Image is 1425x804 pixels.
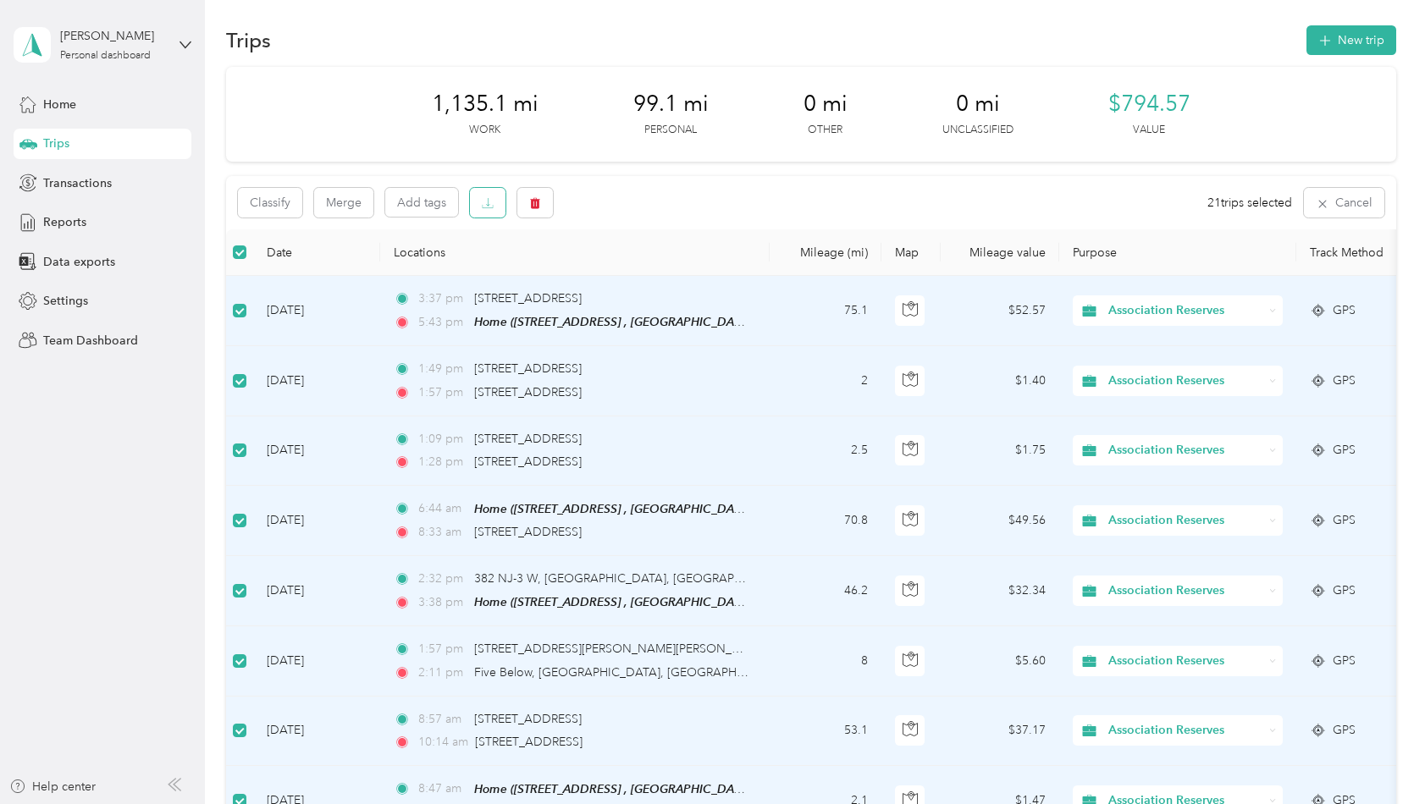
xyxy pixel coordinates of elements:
td: [DATE] [253,416,380,486]
span: [STREET_ADDRESS] [474,361,582,376]
p: Value [1133,123,1165,138]
span: 8:57 am [418,710,467,729]
button: Merge [314,188,373,218]
h1: Trips [226,31,271,49]
span: GPS [1333,441,1356,460]
span: Home ([STREET_ADDRESS] , [GEOGRAPHIC_DATA], [GEOGRAPHIC_DATA]) [474,595,878,609]
span: 6:44 am [418,499,467,518]
th: Track Method [1296,229,1415,276]
span: Association Reserves [1108,652,1263,670]
td: [DATE] [253,626,380,696]
button: Classify [238,188,302,218]
span: 2:11 pm [418,664,467,682]
th: Map [881,229,941,276]
td: $49.56 [941,486,1059,556]
span: 5:43 pm [418,313,467,332]
button: Cancel [1304,188,1384,218]
span: Team Dashboard [43,332,138,350]
span: Data exports [43,253,115,271]
td: [DATE] [253,556,380,626]
td: 8 [770,626,881,696]
td: [DATE] [253,276,380,346]
span: Five Below, [GEOGRAPHIC_DATA], [GEOGRAPHIC_DATA], [GEOGRAPHIC_DATA], [US_STATE][GEOGRAPHIC_DATA],... [474,665,1237,680]
td: $5.60 [941,626,1059,696]
span: $794.57 [1108,91,1190,118]
span: Association Reserves [1108,301,1263,320]
span: Association Reserves [1108,581,1263,600]
span: [STREET_ADDRESS] [474,432,582,446]
span: 1:49 pm [418,360,467,378]
span: 0 mi [804,91,848,118]
span: 1:57 pm [418,640,467,658]
td: 46.2 [770,556,881,626]
button: Help center [9,778,96,796]
td: [DATE] [253,346,380,416]
span: Transactions [43,174,112,192]
span: [STREET_ADDRESS][PERSON_NAME][PERSON_NAME][US_STATE] [474,642,831,656]
span: Settings [43,292,88,310]
span: 1:57 pm [418,383,467,402]
span: Reports [43,213,86,231]
th: Mileage value [941,229,1059,276]
span: GPS [1333,511,1356,530]
span: Home ([STREET_ADDRESS] , [GEOGRAPHIC_DATA], [GEOGRAPHIC_DATA]) [474,315,878,329]
span: [STREET_ADDRESS] [474,525,582,539]
td: $1.40 [941,346,1059,416]
td: 2.5 [770,416,881,486]
th: Mileage (mi) [770,229,881,276]
span: 1:09 pm [418,430,467,449]
span: 3:38 pm [418,593,467,612]
div: [PERSON_NAME] [60,27,166,45]
p: Other [808,123,842,138]
span: Association Reserves [1108,441,1263,460]
span: 99.1 mi [633,91,709,118]
span: GPS [1333,301,1356,320]
td: [DATE] [253,486,380,556]
td: 2 [770,346,881,416]
span: Association Reserves [1108,721,1263,740]
th: Date [253,229,380,276]
td: $32.34 [941,556,1059,626]
span: 1:28 pm [418,453,467,471]
span: 2:32 pm [418,570,467,588]
span: Home ([STREET_ADDRESS] , [GEOGRAPHIC_DATA], [GEOGRAPHIC_DATA]) [474,502,878,516]
span: GPS [1333,652,1356,670]
span: Trips [43,135,69,152]
span: Home [43,96,76,113]
span: 0 mi [956,91,1000,118]
span: 10:14 am [418,733,468,752]
p: Unclassified [942,123,1014,138]
td: $52.57 [941,276,1059,346]
th: Locations [380,229,770,276]
span: [STREET_ADDRESS] [474,291,582,306]
span: [STREET_ADDRESS] [474,385,582,399]
span: Home ([STREET_ADDRESS] , [GEOGRAPHIC_DATA], [GEOGRAPHIC_DATA]) [474,782,878,796]
span: 382 NJ-3 W, [GEOGRAPHIC_DATA], [GEOGRAPHIC_DATA], [GEOGRAPHIC_DATA] [474,571,924,586]
td: 75.1 [770,276,881,346]
td: 70.8 [770,486,881,556]
td: 53.1 [770,697,881,766]
td: $1.75 [941,416,1059,486]
span: 3:37 pm [418,289,467,308]
td: [DATE] [253,697,380,766]
span: 8:47 am [418,779,467,798]
div: Personal dashboard [60,51,151,61]
span: 21 trips selected [1207,194,1292,212]
span: 1,135.1 mi [432,91,539,118]
span: Association Reserves [1108,511,1263,530]
span: Association Reserves [1108,372,1263,390]
span: 8:33 am [418,523,467,542]
iframe: Everlance-gr Chat Button Frame [1330,709,1425,804]
td: $37.17 [941,697,1059,766]
button: Add tags [385,188,458,217]
p: Personal [644,123,697,138]
button: New trip [1306,25,1396,55]
p: Work [469,123,500,138]
th: Purpose [1059,229,1296,276]
span: GPS [1333,372,1356,390]
span: [STREET_ADDRESS] [474,712,582,726]
span: GPS [1333,581,1356,600]
span: [STREET_ADDRESS] [475,735,583,749]
span: [STREET_ADDRESS] [474,454,582,469]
